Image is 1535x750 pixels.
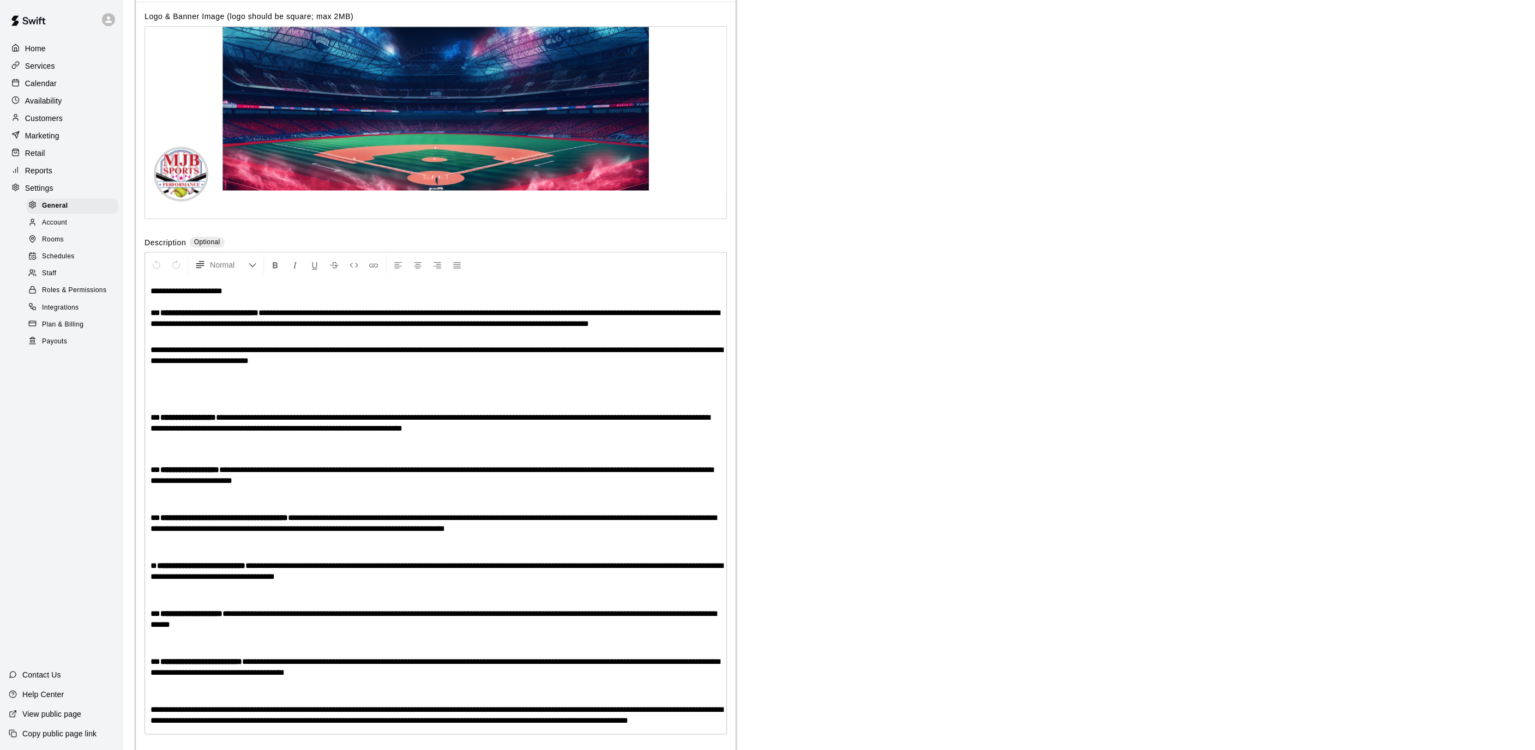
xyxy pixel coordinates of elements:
[408,255,427,274] button: Center Align
[210,259,248,270] span: Normal
[9,75,114,92] a: Calendar
[145,237,186,249] label: Description
[9,93,114,109] a: Availability
[42,217,67,228] span: Account
[266,255,285,274] button: Format Bold
[167,255,185,274] button: Redo
[26,299,123,316] a: Integrations
[286,255,304,274] button: Format Italics
[190,255,261,274] button: Formatting Options
[9,162,114,179] a: Reports
[9,145,114,161] a: Retail
[26,249,118,264] div: Schedules
[25,78,57,89] p: Calendar
[26,300,118,316] div: Integrations
[25,61,55,71] p: Services
[26,283,118,298] div: Roles & Permissions
[26,334,118,349] div: Payouts
[305,255,324,274] button: Format Underline
[22,728,97,739] p: Copy public page link
[448,255,466,274] button: Justify Align
[9,58,114,74] a: Services
[9,180,114,196] a: Settings
[22,689,64,700] p: Help Center
[25,113,63,124] p: Customers
[42,234,64,245] span: Rooms
[345,255,363,274] button: Insert Code
[26,215,118,231] div: Account
[26,266,118,281] div: Staff
[22,709,81,719] p: View public page
[25,148,45,159] p: Retail
[9,110,114,126] a: Customers
[26,232,123,249] a: Rooms
[145,12,353,21] label: Logo & Banner Image (logo should be square; max 2MB)
[26,333,123,350] a: Payouts
[22,669,61,680] p: Contact Us
[25,95,62,106] p: Availability
[42,303,79,313] span: Integrations
[42,285,106,296] span: Roles & Permissions
[25,183,53,193] p: Settings
[9,128,114,144] a: Marketing
[25,165,52,176] p: Reports
[26,282,123,299] a: Roles & Permissions
[26,198,118,214] div: General
[26,316,123,333] a: Plan & Billing
[42,336,67,347] span: Payouts
[42,268,56,279] span: Staff
[26,214,123,231] a: Account
[42,319,83,330] span: Plan & Billing
[26,249,123,265] a: Schedules
[389,255,407,274] button: Left Align
[364,255,383,274] button: Insert Link
[26,265,123,282] a: Staff
[9,40,114,57] a: Home
[42,201,68,211] span: General
[26,197,123,214] a: General
[26,317,118,332] div: Plan & Billing
[25,43,46,54] p: Home
[325,255,344,274] button: Format Strikethrough
[428,255,447,274] button: Right Align
[147,255,166,274] button: Undo
[25,130,59,141] p: Marketing
[42,251,75,262] span: Schedules
[194,238,220,245] span: Optional
[26,232,118,247] div: Rooms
